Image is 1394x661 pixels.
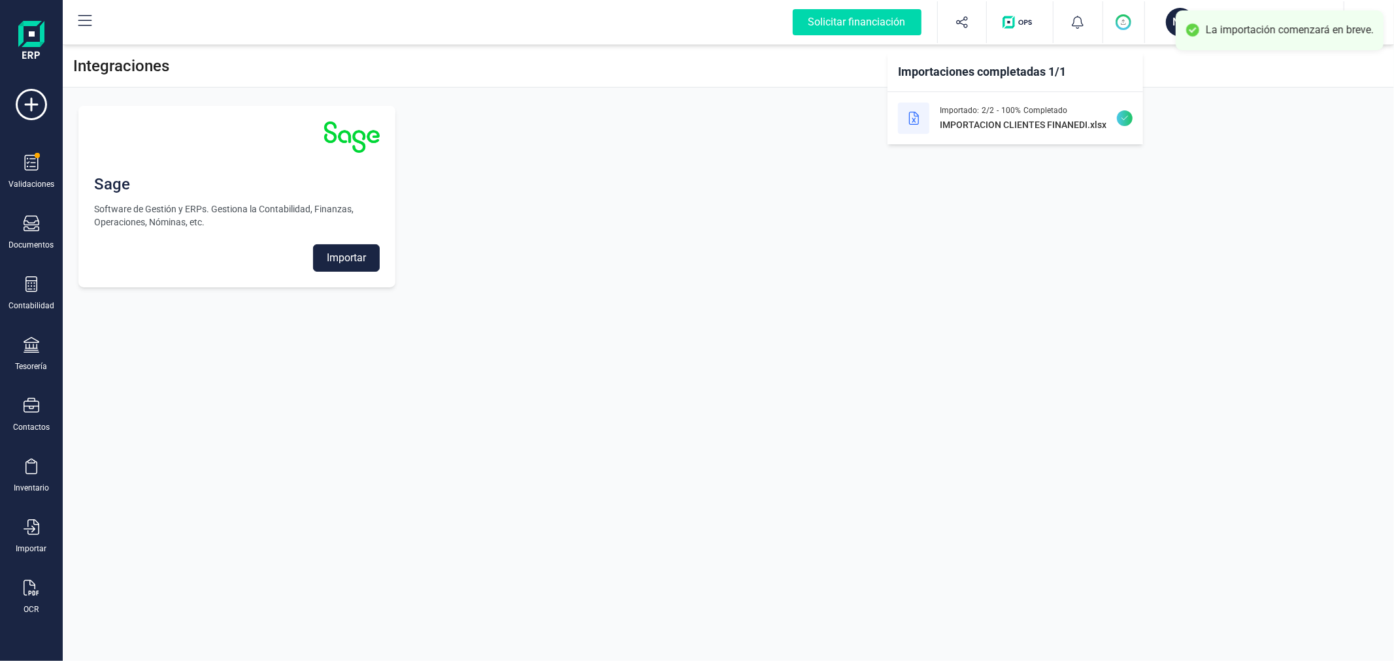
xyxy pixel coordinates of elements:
[18,21,44,63] img: Logo Finanedi
[995,1,1045,43] button: Logo de OPS
[1161,1,1328,43] button: NANACESTU URBANA SLXEVI MARCH WOLTÉS
[94,174,380,195] p: Sage
[63,45,1394,88] div: Integraciones
[1003,16,1037,29] img: Logo de OPS
[313,244,380,272] button: Importar
[24,604,39,615] div: OCR
[1206,24,1374,37] div: La importación comenzará en breve.
[9,240,54,250] div: Documentos
[793,9,921,35] div: Solicitar financiación
[94,202,380,229] span: Software de Gestión y ERPs. Gestiona la Contabilidad, Finanzas, Operaciones, Nóminas, etc.
[14,483,49,493] div: Inventario
[16,361,48,372] div: Tesorería
[324,121,380,153] img: Sage
[8,300,54,311] div: Contabilidad
[8,179,54,189] div: Validaciones
[13,422,50,432] div: Contactos
[777,1,937,43] button: Solicitar financiación
[1166,8,1195,37] div: NA
[16,543,47,554] div: Importar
